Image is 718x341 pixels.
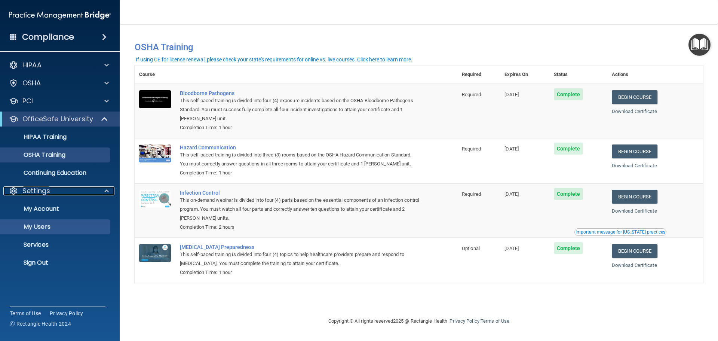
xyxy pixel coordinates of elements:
[504,92,519,97] span: [DATE]
[504,146,519,152] span: [DATE]
[22,115,93,124] p: OfficeSafe University
[22,186,50,195] p: Settings
[554,143,583,155] span: Complete
[462,92,481,97] span: Required
[180,190,420,196] a: Infection Control
[282,309,555,333] div: Copyright © All rights reserved 2025 @ Rectangle Health | |
[612,244,657,258] a: Begin Course
[549,66,607,84] th: Status
[481,318,509,324] a: Terms of Use
[462,246,480,251] span: Optional
[574,228,666,236] button: Read this if you are a dental practitioner in the state of CA
[135,66,175,84] th: Course
[50,310,83,317] a: Privacy Policy
[180,244,420,250] a: [MEDICAL_DATA] Preparedness
[180,250,420,268] div: This self-paced training is divided into four (4) topics to help healthcare providers prepare and...
[9,186,109,195] a: Settings
[180,268,420,277] div: Completion Time: 1 hour
[9,115,108,124] a: OfficeSafe University
[9,61,109,70] a: HIPAA
[5,133,67,141] p: HIPAA Training
[612,208,657,214] a: Download Certificate
[136,57,412,62] div: If using CE for license renewal, please check your state's requirements for online vs. live cours...
[180,223,420,232] div: Completion Time: 2 hours
[5,223,107,231] p: My Users
[607,66,703,84] th: Actions
[612,163,657,168] a: Download Certificate
[5,259,107,267] p: Sign Out
[554,188,583,200] span: Complete
[500,66,549,84] th: Expires On
[9,79,109,88] a: OSHA
[180,123,420,132] div: Completion Time: 1 hour
[135,42,703,52] h4: OSHA Training
[554,242,583,254] span: Complete
[5,241,107,249] p: Services
[180,150,420,168] div: This self-paced training is divided into three (3) rooms based on the OSHA Hazard Communication S...
[22,79,41,88] p: OSHA
[612,262,657,268] a: Download Certificate
[22,97,33,106] p: PCI
[462,146,481,152] span: Required
[462,191,481,197] span: Required
[688,34,711,56] button: Open Resource Center
[612,190,657,204] a: Begin Course
[589,288,709,318] iframe: Drift Widget Chat Controller
[554,88,583,100] span: Complete
[180,168,420,177] div: Completion Time: 1 hour
[9,97,109,106] a: PCI
[22,32,74,42] h4: Compliance
[504,246,519,251] span: [DATE]
[135,56,414,63] button: If using CE for license renewal, please check your state's requirements for online vs. live cours...
[5,151,65,159] p: OSHA Training
[10,320,71,328] span: Ⓒ Rectangle Health 2024
[9,8,111,23] img: PMB logo
[576,230,665,234] div: Important message for [US_STATE] practices
[5,205,107,213] p: My Account
[449,318,479,324] a: Privacy Policy
[457,66,500,84] th: Required
[180,144,420,150] a: Hazard Communication
[180,196,420,223] div: This on-demand webinar is divided into four (4) parts based on the essential components of an inf...
[5,169,107,177] p: Continuing Education
[180,96,420,123] div: This self-paced training is divided into four (4) exposure incidents based on the OSHA Bloodborne...
[504,191,519,197] span: [DATE]
[612,144,657,158] a: Begin Course
[612,90,657,104] a: Begin Course
[612,109,657,114] a: Download Certificate
[180,90,420,96] a: Bloodborne Pathogens
[10,310,41,317] a: Terms of Use
[22,61,42,70] p: HIPAA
